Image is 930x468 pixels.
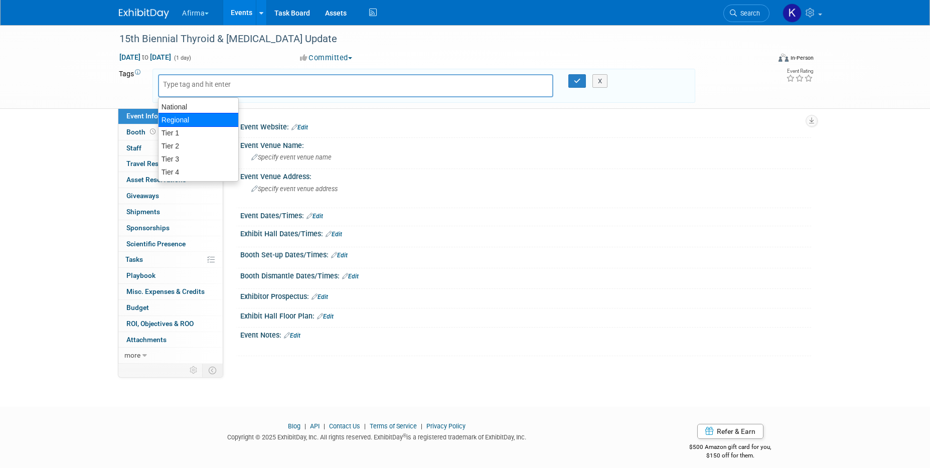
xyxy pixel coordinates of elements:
div: Event Venue Name: [240,138,811,150]
a: Edit [342,273,359,280]
div: $150 off for them. [650,451,812,460]
div: Event Dates/Times: [240,208,811,221]
a: Terms of Service [370,422,417,430]
img: ExhibitDay [119,9,169,19]
span: Travel Reservations [126,160,188,168]
a: more [118,348,223,363]
span: Booth [126,128,158,136]
span: Specify event venue address [251,185,338,193]
span: to [140,53,150,61]
a: Travel Reservations [118,156,223,172]
span: Specify event venue name [251,153,332,161]
span: Booth not reserved yet [148,128,158,135]
a: Attachments [118,332,223,348]
div: Booth Dismantle Dates/Times: [240,268,811,281]
div: Tier 2 [159,139,238,152]
td: Tags [119,69,143,103]
button: X [592,74,608,88]
span: Staff [126,144,141,152]
div: Exhibitor Prospectus: [240,289,811,302]
a: Search [723,5,769,22]
div: Copyright © 2025 ExhibitDay, Inc. All rights reserved. ExhibitDay is a registered trademark of Ex... [119,430,635,442]
span: Event Information [126,112,183,120]
div: Tier 1 [159,126,238,139]
div: In-Person [790,54,814,62]
img: Format-Inperson.png [779,54,789,62]
td: Personalize Event Tab Strip [185,364,203,377]
span: Tasks [125,255,143,263]
span: | [362,422,368,430]
span: ROI, Objectives & ROO [126,320,194,328]
span: Misc. Expenses & Credits [126,287,205,295]
span: Asset Reservations [126,176,186,184]
div: Tier 4 [159,166,238,179]
span: Shipments [126,208,160,216]
div: Event Rating [786,69,813,74]
a: Scientific Presence [118,236,223,252]
span: Giveaways [126,192,159,200]
span: Search [737,10,760,17]
div: Event Notes: [240,328,811,341]
td: Toggle Event Tabs [203,364,223,377]
div: Booth Set-up Dates/Times: [240,247,811,260]
a: Edit [306,213,323,220]
div: Event Venue Address: [240,169,811,182]
a: Blog [288,422,300,430]
a: Privacy Policy [426,422,466,430]
div: Event Website: [240,119,811,132]
a: Staff [118,140,223,156]
a: Edit [331,252,348,259]
span: Playbook [126,271,156,279]
div: $500 Amazon gift card for you, [650,436,812,459]
div: 15th Biennial Thyroid & [MEDICAL_DATA] Update [116,30,754,48]
a: Shipments [118,204,223,220]
a: Edit [317,313,334,320]
a: Event Information [118,108,223,124]
a: Playbook [118,268,223,283]
a: Edit [326,231,342,238]
a: Contact Us [329,422,360,430]
input: Type tag and hit enter [163,79,243,89]
a: Sponsorships [118,220,223,236]
a: Budget [118,300,223,316]
button: Committed [296,53,356,63]
span: (1 day) [173,55,191,61]
span: | [321,422,328,430]
sup: ® [403,433,406,438]
div: Regional [158,113,239,127]
span: Attachments [126,336,167,344]
span: Budget [126,303,149,311]
a: API [310,422,320,430]
div: Exhibit Hall Dates/Times: [240,226,811,239]
a: Giveaways [118,188,223,204]
span: Scientific Presence [126,240,186,248]
a: Tasks [118,252,223,267]
div: Exhibit Hall Floor Plan: [240,308,811,322]
span: Sponsorships [126,224,170,232]
a: Misc. Expenses & Credits [118,284,223,299]
img: Keirsten Davis [783,4,802,23]
span: | [302,422,308,430]
div: Tier 3 [159,152,238,166]
span: | [418,422,425,430]
a: Refer & Earn [697,424,763,439]
span: more [124,351,140,359]
div: National [159,100,238,113]
a: Edit [284,332,300,339]
span: [DATE] [DATE] [119,53,172,62]
a: Booth [118,124,223,140]
a: ROI, Objectives & ROO [118,316,223,332]
a: Edit [312,293,328,300]
div: Event Format [710,52,814,67]
a: Edit [291,124,308,131]
a: Asset Reservations [118,172,223,188]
